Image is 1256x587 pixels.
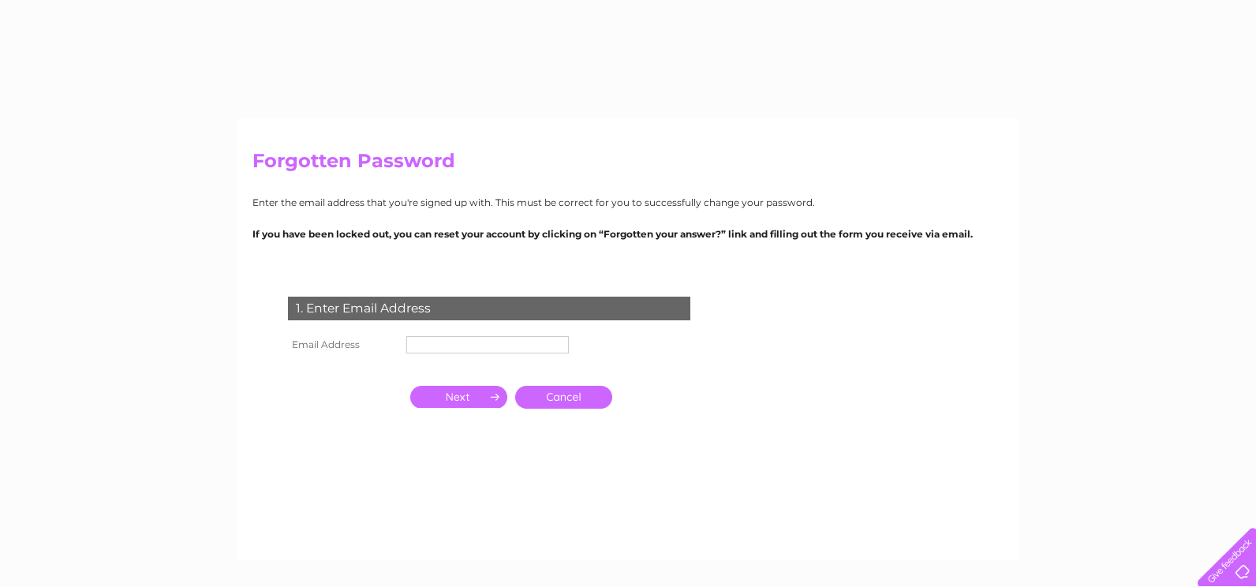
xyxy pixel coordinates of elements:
[515,386,612,409] a: Cancel
[252,150,1004,180] h2: Forgotten Password
[284,332,402,357] th: Email Address
[252,226,1004,241] p: If you have been locked out, you can reset your account by clicking on “Forgotten your answer?” l...
[288,297,690,320] div: 1. Enter Email Address
[252,195,1004,210] p: Enter the email address that you're signed up with. This must be correct for you to successfully ...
